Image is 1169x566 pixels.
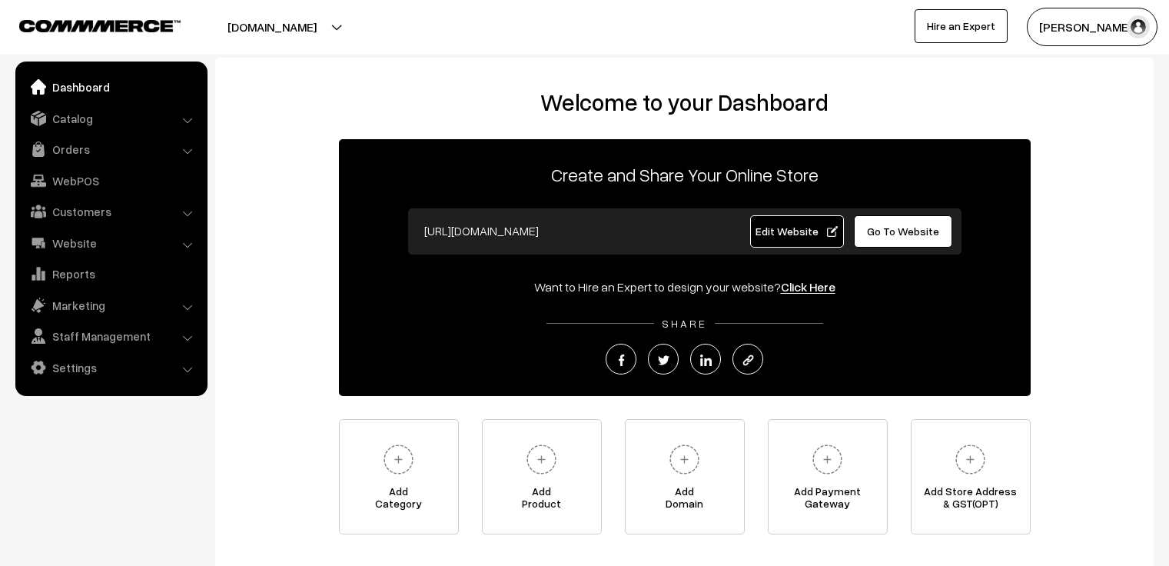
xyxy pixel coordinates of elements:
[1127,15,1150,38] img: user
[339,161,1031,188] p: Create and Share Your Online Store
[19,105,202,132] a: Catalog
[19,229,202,257] a: Website
[769,485,887,516] span: Add Payment Gateway
[19,73,202,101] a: Dashboard
[19,135,202,163] a: Orders
[663,438,706,481] img: plus.svg
[339,278,1031,296] div: Want to Hire an Expert to design your website?
[19,20,181,32] img: COMMMERCE
[19,354,202,381] a: Settings
[19,167,202,195] a: WebPOS
[626,485,744,516] span: Add Domain
[625,419,745,534] a: AddDomain
[19,322,202,350] a: Staff Management
[750,215,844,248] a: Edit Website
[756,225,838,238] span: Edit Website
[915,9,1008,43] a: Hire an Expert
[911,419,1031,534] a: Add Store Address& GST(OPT)
[806,438,849,481] img: plus.svg
[867,225,939,238] span: Go To Website
[520,438,563,481] img: plus.svg
[482,419,602,534] a: AddProduct
[1027,8,1157,46] button: [PERSON_NAME]
[19,198,202,225] a: Customers
[19,291,202,319] a: Marketing
[781,279,835,295] a: Click Here
[231,88,1138,116] h2: Welcome to your Dashboard
[174,8,370,46] button: [DOMAIN_NAME]
[854,215,953,248] a: Go To Website
[654,317,715,330] span: SHARE
[19,15,154,34] a: COMMMERCE
[19,260,202,288] a: Reports
[912,485,1030,516] span: Add Store Address & GST(OPT)
[949,438,991,481] img: plus.svg
[483,485,601,516] span: Add Product
[340,485,458,516] span: Add Category
[339,419,459,534] a: AddCategory
[768,419,888,534] a: Add PaymentGateway
[377,438,420,481] img: plus.svg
